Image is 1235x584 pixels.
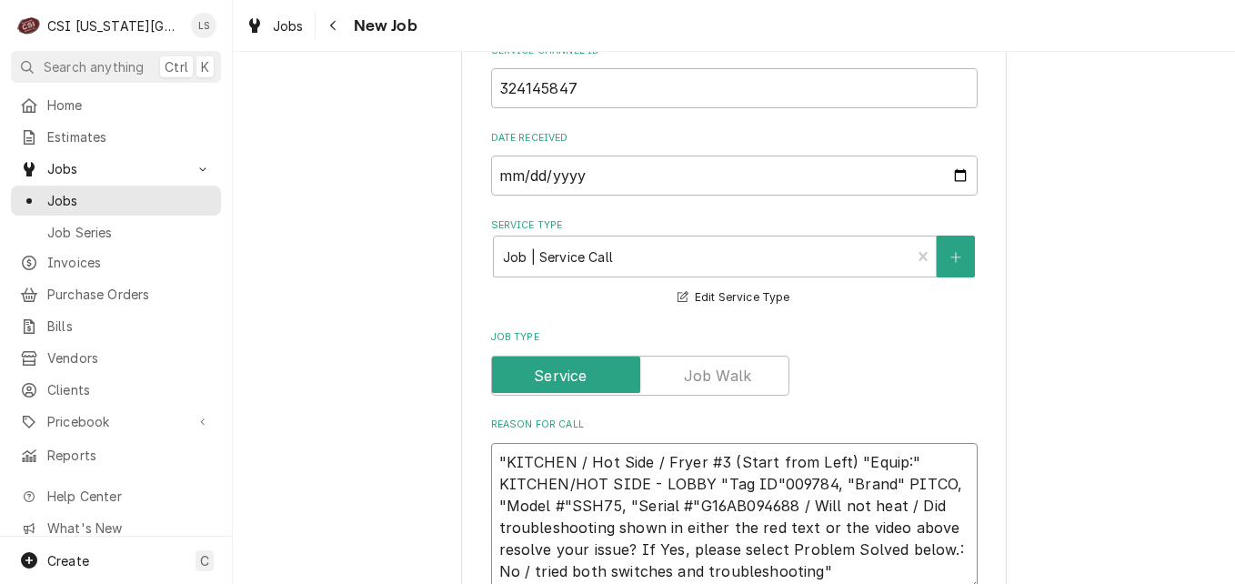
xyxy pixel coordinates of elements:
span: Pricebook [47,412,185,431]
span: Jobs [47,159,185,178]
input: yyyy-mm-dd [491,156,978,196]
span: Ctrl [165,57,188,76]
a: Invoices [11,247,221,277]
div: C [16,13,42,38]
button: Navigate back [319,11,348,40]
button: Edit Service Type [675,286,792,308]
a: Go to Pricebook [11,407,221,437]
span: Jobs [273,16,304,35]
a: Home [11,90,221,120]
label: Reason For Call [491,418,978,432]
span: Home [47,96,212,115]
div: Service Channel ID [491,44,978,108]
span: K [201,57,209,76]
a: Clients [11,375,221,405]
span: Search anything [44,57,144,76]
span: Invoices [47,253,212,272]
a: Reports [11,440,221,470]
div: Date Received [491,131,978,196]
span: Bills [47,317,212,336]
span: C [200,551,209,570]
label: Date Received [491,131,978,146]
div: CSI Kansas City's Avatar [16,13,42,38]
a: Go to Jobs [11,154,221,184]
svg: Create New Service [950,251,961,264]
a: Go to What's New [11,513,221,543]
a: Jobs [238,11,311,41]
a: Purchase Orders [11,279,221,309]
span: Jobs [47,191,212,210]
a: Estimates [11,122,221,152]
div: Service Type [491,218,978,308]
span: New Job [348,14,417,38]
button: Search anythingCtrlK [11,51,221,83]
div: CSI [US_STATE][GEOGRAPHIC_DATA] [47,16,181,35]
label: Service Type [491,218,978,233]
span: Purchase Orders [47,285,212,304]
span: Reports [47,446,212,465]
div: LS [191,13,216,38]
span: Create [47,553,89,569]
a: Go to Help Center [11,481,221,511]
span: Job Series [47,223,212,242]
span: What's New [47,519,210,538]
a: Vendors [11,343,221,373]
span: Clients [47,380,212,399]
label: Job Type [491,330,978,345]
div: Job Type [491,330,978,395]
div: Lindy Springer's Avatar [191,13,216,38]
a: Jobs [11,186,221,216]
a: Job Series [11,217,221,247]
span: Vendors [47,348,212,368]
a: Bills [11,311,221,341]
span: Help Center [47,487,210,506]
button: Create New Service [937,236,975,277]
span: Estimates [47,127,212,146]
